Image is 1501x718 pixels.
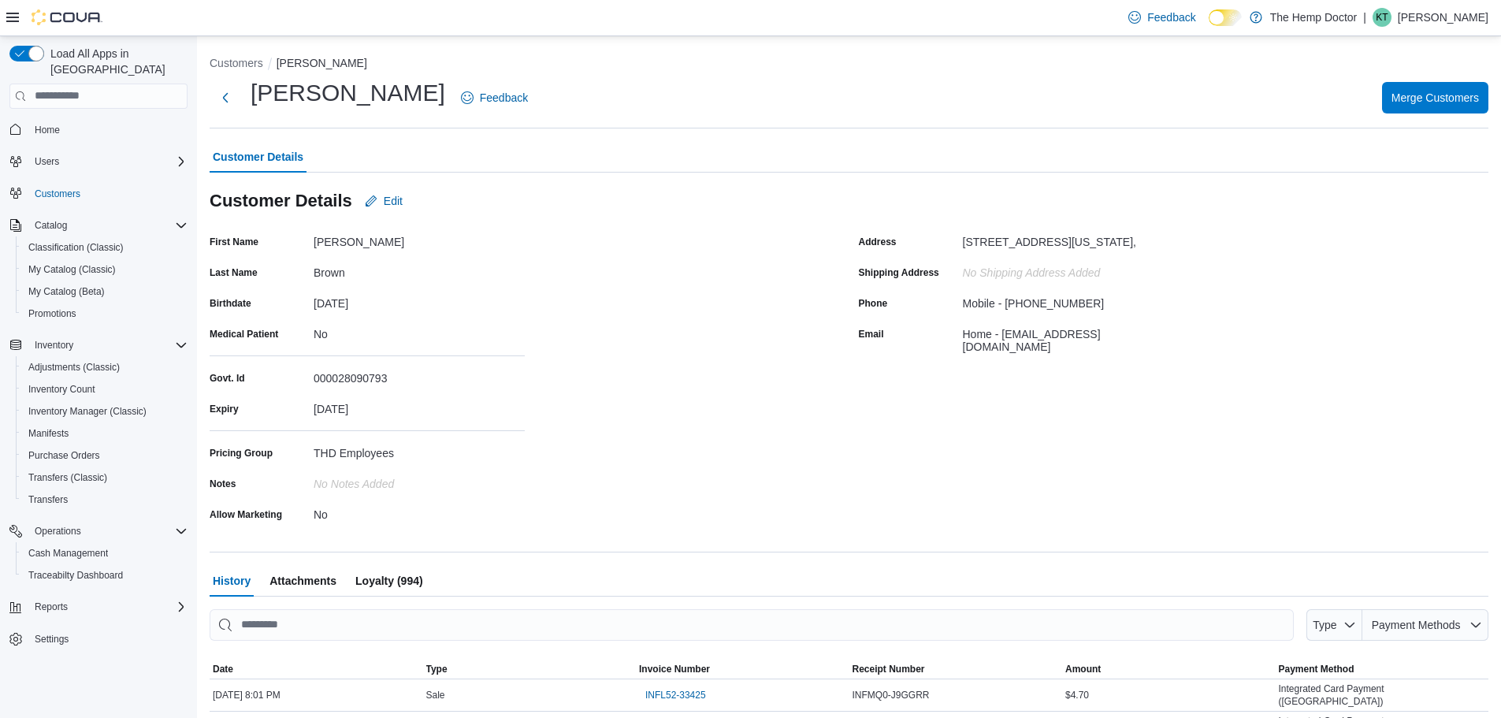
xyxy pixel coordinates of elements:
[28,449,100,462] span: Purchase Orders
[28,152,65,171] button: Users
[28,361,120,374] span: Adjustments (Classic)
[22,544,114,563] a: Cash Management
[28,522,188,541] span: Operations
[213,663,233,675] span: Date
[16,400,194,422] button: Inventory Manager (Classic)
[426,689,445,701] span: Sale
[28,336,188,355] span: Inventory
[210,55,1488,74] nav: An example of EuiBreadcrumbs
[28,427,69,440] span: Manifests
[16,445,194,467] button: Purchase Orders
[22,424,75,443] a: Manifests
[1209,9,1242,26] input: Dark Mode
[35,339,73,352] span: Inventory
[22,238,130,257] a: Classification (Classic)
[480,90,528,106] span: Feedback
[22,358,188,377] span: Adjustments (Classic)
[28,120,188,140] span: Home
[16,236,194,259] button: Classification (Classic)
[22,402,153,421] a: Inventory Manager (Classic)
[963,260,1174,279] div: No Shipping Address added
[1362,609,1488,641] button: Payment Methods
[277,57,367,69] button: [PERSON_NAME]
[22,566,188,585] span: Traceabilty Dashboard
[44,46,188,77] span: Load All Apps in [GEOGRAPHIC_DATA]
[849,660,1063,679] button: Receipt Number
[32,9,102,25] img: Cova
[853,663,925,675] span: Receipt Number
[213,141,303,173] span: Customer Details
[210,297,251,310] label: Birthdate
[3,214,194,236] button: Catalog
[28,383,95,396] span: Inventory Count
[3,520,194,542] button: Operations
[3,151,194,173] button: Users
[314,396,525,415] div: [DATE]
[1398,8,1488,27] p: [PERSON_NAME]
[645,689,706,701] span: INFL52-33425
[859,328,884,340] label: Email
[22,544,188,563] span: Cash Management
[35,188,80,200] span: Customers
[314,260,525,279] div: Brown
[423,660,637,679] button: Type
[859,236,897,248] label: Address
[639,686,712,705] button: INFL52-33425
[1279,663,1354,675] span: Payment Method
[1391,90,1479,106] span: Merge Customers
[210,478,236,490] label: Notes
[1122,2,1202,33] a: Feedback
[22,304,83,323] a: Promotions
[1065,663,1101,675] span: Amount
[314,322,525,340] div: No
[22,424,188,443] span: Manifests
[35,633,69,645] span: Settings
[28,405,147,418] span: Inventory Manager (Classic)
[28,216,188,235] span: Catalog
[16,489,194,511] button: Transfers
[28,471,107,484] span: Transfers (Classic)
[210,57,263,69] button: Customers
[3,334,194,356] button: Inventory
[28,285,105,298] span: My Catalog (Beta)
[28,184,87,203] a: Customers
[355,565,423,597] span: Loyalty (994)
[210,609,1294,641] input: This is a search bar. As you type, the results lower in the page will automatically filter.
[639,663,710,675] span: Invoice Number
[1270,8,1357,27] p: The Hemp Doctor
[963,322,1174,353] div: Home - [EMAIL_ADDRESS][DOMAIN_NAME]
[210,372,245,385] label: Govt. Id
[35,219,67,232] span: Catalog
[28,216,73,235] button: Catalog
[22,490,74,509] a: Transfers
[9,112,188,692] nav: Complex example
[16,564,194,586] button: Traceabilty Dashboard
[1313,619,1336,631] span: Type
[28,152,188,171] span: Users
[28,547,108,560] span: Cash Management
[16,303,194,325] button: Promotions
[1376,8,1388,27] span: KT
[16,542,194,564] button: Cash Management
[3,627,194,650] button: Settings
[314,229,525,248] div: [PERSON_NAME]
[22,468,113,487] a: Transfers (Classic)
[210,192,352,210] h3: Customer Details
[28,307,76,320] span: Promotions
[22,238,188,257] span: Classification (Classic)
[28,241,124,254] span: Classification (Classic)
[210,236,258,248] label: First Name
[28,630,75,649] a: Settings
[314,441,525,459] div: THD Employees
[210,328,278,340] label: Medical Patient
[384,193,403,209] span: Edit
[28,121,66,140] a: Home
[314,366,525,385] div: 000028090793
[1279,683,1486,708] span: Integrated Card Payment ([GEOGRAPHIC_DATA])
[16,356,194,378] button: Adjustments (Classic)
[22,282,111,301] a: My Catalog (Beta)
[22,358,126,377] a: Adjustments (Classic)
[1062,686,1276,705] div: $4.70
[16,467,194,489] button: Transfers (Classic)
[28,522,87,541] button: Operations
